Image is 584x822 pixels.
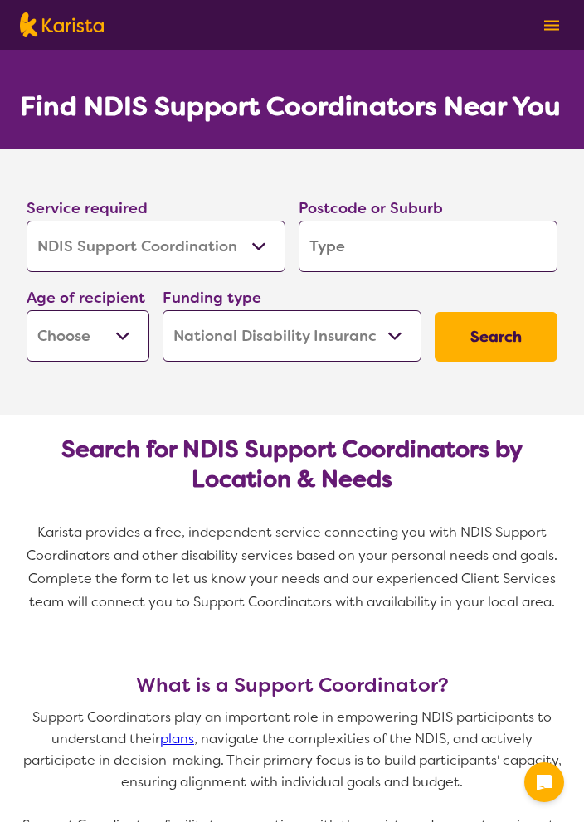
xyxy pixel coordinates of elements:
label: Postcode or Suburb [299,198,443,218]
button: Search [435,312,557,362]
input: Type [299,221,557,272]
h2: Search for NDIS Support Coordinators by Location & Needs [20,435,564,494]
label: Funding type [163,288,261,308]
p: Support Coordinators play an important role in empowering NDIS participants to understand their ,... [20,707,564,793]
img: menu [544,20,559,31]
h3: What is a Support Coordinator? [20,674,564,697]
span: Karista provides a free, independent service connecting you with NDIS Support Coordinators and ot... [27,523,561,610]
a: plans [160,730,194,747]
label: Age of recipient [27,288,145,308]
h1: Find NDIS Support Coordinators Near You [20,90,561,123]
label: Service required [27,198,148,218]
img: Karista logo [20,12,104,37]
